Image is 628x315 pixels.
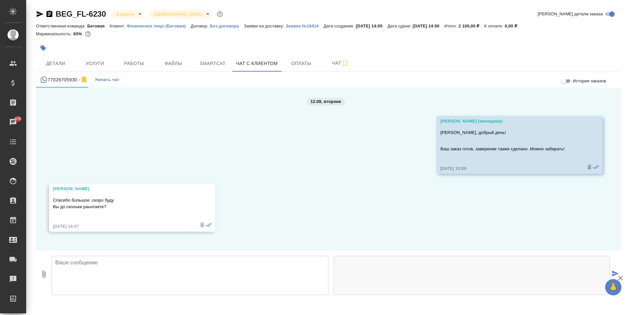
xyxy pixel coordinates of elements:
p: Заявки на доставку: [244,24,286,28]
span: Файлы [158,59,189,68]
button: Добавить тэг [36,41,50,55]
p: Без договора [210,24,244,28]
span: 🙏 [608,280,619,294]
p: [DATE] 14:05 [356,24,388,28]
div: В работе [111,10,144,19]
p: Маржинальность: [36,31,73,36]
p: [DATE] 14:00 [413,24,445,28]
p: 0,00 ₽ [505,24,522,28]
button: 🙏 [605,279,621,295]
span: Чат [325,59,356,67]
p: 83% [73,31,83,36]
span: Работы [118,59,150,68]
a: Физическое лицо (Беговая) [127,23,191,28]
svg: Отписаться [80,76,88,84]
div: В работе [149,10,212,19]
p: [PERSON_NAME], добрый день! [440,129,580,136]
p: Спасибо большое ,скоро буду Вы до скольки раьнтаете? [53,197,192,210]
p: Дата сдачи: [387,24,412,28]
button: Заявка №19414 [286,23,324,29]
p: Беговая [87,24,110,28]
span: Оплаты [286,59,317,68]
a: Без договора [210,23,244,28]
span: Услуги [79,59,111,68]
span: История заказов [573,78,606,84]
div: [DATE] 16:07 [53,223,192,230]
div: [PERSON_NAME] [53,186,192,192]
p: Физическое лицо (Беговая) [127,24,191,28]
p: Договор: [191,24,210,28]
p: Ваш заказ готов, заверение также сделано. Можно забирать! [440,146,580,152]
a: 576 [2,114,25,130]
div: [PERSON_NAME] (менеджер) [440,118,580,124]
span: [PERSON_NAME] детали заказа [538,11,603,17]
p: 2 100,00 ₽ [459,24,484,28]
span: 576 [11,116,26,122]
button: Доп статусы указывают на важность/срочность заказа [216,10,224,18]
a: BEG_FL-6230 [56,9,106,18]
button: [DEMOGRAPHIC_DATA] [152,11,204,17]
p: Итого: [444,24,458,28]
div: 77026705930 (Можарова Кристина) - (undefined) [40,76,88,84]
span: Начать чат [95,76,119,84]
button: Скопировать ссылку [45,10,53,18]
svg: Подписаться [341,59,349,67]
p: Заявка №19414 [286,24,324,28]
p: Клиент: [110,24,127,28]
p: Ответственная команда: [36,24,87,28]
button: Скопировать ссылку для ЯМессенджера [36,10,44,18]
span: Детали [40,59,71,68]
div: simple tabs example [36,72,621,88]
span: Smartcat [197,59,228,68]
button: 295.48 RUB; [84,30,92,38]
p: К оплате: [484,24,505,28]
p: Дата создания: [323,24,356,28]
div: [DATE] 15:59 [440,165,580,172]
button: В работе [114,11,136,17]
span: Чат с клиентом [236,59,278,68]
button: Начать чат [92,72,123,88]
p: 12.08, вторник [310,98,341,105]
